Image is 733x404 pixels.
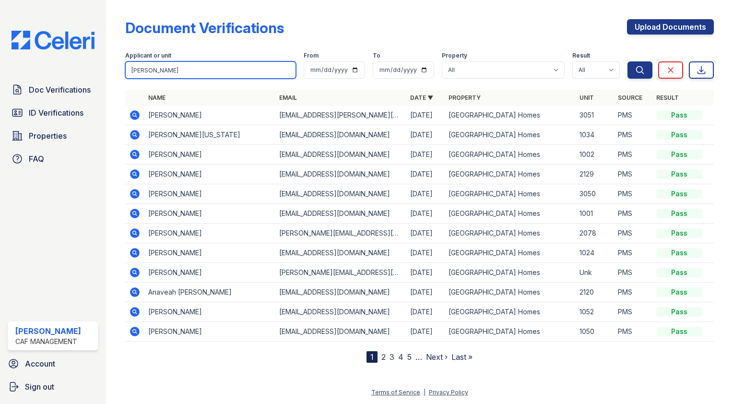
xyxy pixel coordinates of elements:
[406,204,445,224] td: [DATE]
[656,169,702,179] div: Pass
[144,125,275,145] td: [PERSON_NAME][US_STATE]
[381,352,386,362] a: 2
[576,125,614,145] td: 1034
[406,106,445,125] td: [DATE]
[576,283,614,302] td: 2120
[614,263,652,283] td: PMS
[445,322,576,342] td: [GEOGRAPHIC_DATA] Homes
[656,130,702,140] div: Pass
[275,125,406,145] td: [EMAIL_ADDRESS][DOMAIN_NAME]
[576,302,614,322] td: 1052
[371,389,420,396] a: Terms of Service
[426,352,448,362] a: Next ›
[445,106,576,125] td: [GEOGRAPHIC_DATA] Homes
[144,165,275,184] td: [PERSON_NAME]
[275,145,406,165] td: [EMAIL_ADDRESS][DOMAIN_NAME]
[614,283,652,302] td: PMS
[406,243,445,263] td: [DATE]
[406,125,445,145] td: [DATE]
[304,52,319,59] label: From
[445,283,576,302] td: [GEOGRAPHIC_DATA] Homes
[275,263,406,283] td: [PERSON_NAME][EMAIL_ADDRESS][PERSON_NAME][DOMAIN_NAME]
[415,351,422,363] span: …
[656,248,702,258] div: Pass
[407,352,412,362] a: 5
[275,322,406,342] td: [EMAIL_ADDRESS][DOMAIN_NAME]
[445,125,576,145] td: [GEOGRAPHIC_DATA] Homes
[4,31,102,49] img: CE_Logo_Blue-a8612792a0a2168367f1c8372b55b34899dd931a85d93a1a3d3e32e68fde9ad4.png
[614,322,652,342] td: PMS
[614,165,652,184] td: PMS
[576,204,614,224] td: 1001
[406,283,445,302] td: [DATE]
[406,165,445,184] td: [DATE]
[366,351,378,363] div: 1
[29,130,67,142] span: Properties
[25,381,54,392] span: Sign out
[445,224,576,243] td: [GEOGRAPHIC_DATA] Homes
[144,283,275,302] td: Anaveah [PERSON_NAME]
[614,125,652,145] td: PMS
[445,302,576,322] td: [GEOGRAPHIC_DATA] Homes
[614,224,652,243] td: PMS
[8,80,98,99] a: Doc Verifications
[656,327,702,336] div: Pass
[148,94,166,101] a: Name
[125,52,171,59] label: Applicant or unit
[656,110,702,120] div: Pass
[15,337,81,346] div: CAF Management
[656,268,702,277] div: Pass
[656,150,702,159] div: Pass
[144,204,275,224] td: [PERSON_NAME]
[449,94,481,101] a: Property
[373,52,380,59] label: To
[445,165,576,184] td: [GEOGRAPHIC_DATA] Homes
[614,302,652,322] td: PMS
[390,352,394,362] a: 3
[429,389,468,396] a: Privacy Policy
[125,61,296,79] input: Search by name, email, or unit number
[614,106,652,125] td: PMS
[576,184,614,204] td: 3050
[29,107,83,119] span: ID Verifications
[275,224,406,243] td: [PERSON_NAME][EMAIL_ADDRESS][DOMAIN_NAME]
[398,352,403,362] a: 4
[614,145,652,165] td: PMS
[614,184,652,204] td: PMS
[406,184,445,204] td: [DATE]
[144,263,275,283] td: [PERSON_NAME]
[445,184,576,204] td: [GEOGRAPHIC_DATA] Homes
[451,352,473,362] a: Last »
[572,52,590,59] label: Result
[618,94,642,101] a: Source
[406,224,445,243] td: [DATE]
[4,377,102,396] a: Sign out
[576,263,614,283] td: Unk
[144,243,275,263] td: [PERSON_NAME]
[275,184,406,204] td: [EMAIL_ADDRESS][DOMAIN_NAME]
[579,94,594,101] a: Unit
[406,263,445,283] td: [DATE]
[656,228,702,238] div: Pass
[656,189,702,199] div: Pass
[614,204,652,224] td: PMS
[125,19,284,36] div: Document Verifications
[144,322,275,342] td: [PERSON_NAME]
[442,52,467,59] label: Property
[275,165,406,184] td: [EMAIL_ADDRESS][DOMAIN_NAME]
[406,302,445,322] td: [DATE]
[144,302,275,322] td: [PERSON_NAME]
[445,204,576,224] td: [GEOGRAPHIC_DATA] Homes
[656,94,679,101] a: Result
[8,103,98,122] a: ID Verifications
[275,302,406,322] td: [EMAIL_ADDRESS][DOMAIN_NAME]
[406,145,445,165] td: [DATE]
[576,243,614,263] td: 1024
[627,19,714,35] a: Upload Documents
[8,149,98,168] a: FAQ
[576,106,614,125] td: 3051
[25,358,55,369] span: Account
[445,243,576,263] td: [GEOGRAPHIC_DATA] Homes
[4,354,102,373] a: Account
